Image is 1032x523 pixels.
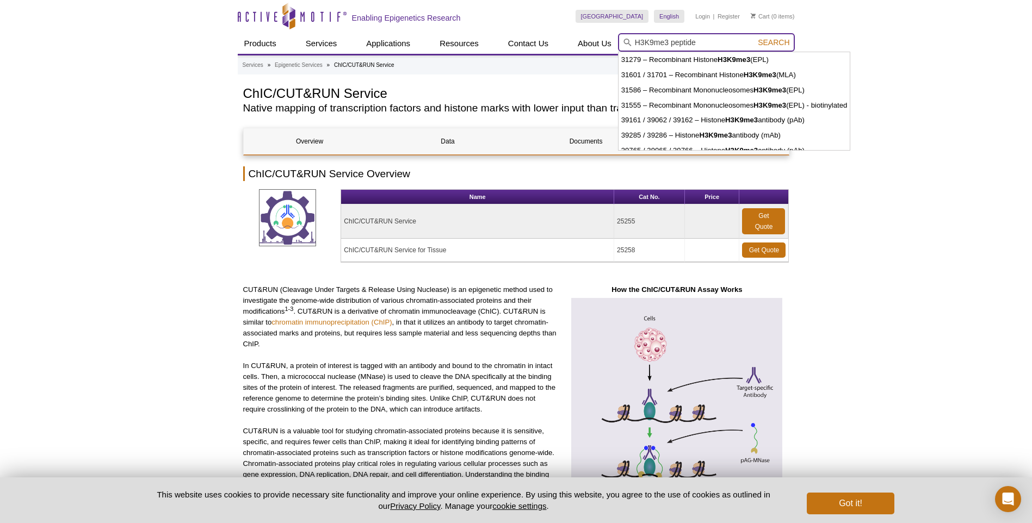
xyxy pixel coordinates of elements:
th: Name [341,190,614,204]
a: About Us [571,33,618,54]
a: Contact Us [502,33,555,54]
li: (0 items) [751,10,795,23]
a: [GEOGRAPHIC_DATA] [576,10,649,23]
h2: Enabling Epigenetics Research [352,13,461,23]
h2: Native mapping of transcription factors and histone marks with lower input than traditional ChIP [243,103,738,113]
th: Cat No. [614,190,685,204]
p: CUT&RUN (Cleavage Under Targets & Release Using Nuclease) is an epigenetic method used to investi... [243,284,557,350]
a: Cart [751,13,770,20]
img: Your Cart [751,13,756,18]
a: Overview [244,128,376,154]
a: Epigenetic Services [275,60,323,70]
strong: H3K9me3 [744,71,776,79]
a: Login [695,13,710,20]
strong: H3K9me3 [718,55,750,64]
a: Services [299,33,344,54]
a: Resources [433,33,485,54]
button: Search [755,38,793,47]
th: Price [685,190,740,204]
h2: ChIC/CUT&RUN Service Overview [243,166,789,181]
a: Applications [360,33,417,54]
li: » [327,62,330,68]
a: chromatin immunoprecipitation (ChIP) [271,318,392,326]
li: 39765 / 39065 / 39766 – Histone antibody (pAb) [619,143,850,158]
a: Register [718,13,740,20]
li: 31586 – Recombinant Mononucleosomes (EPL) [619,83,850,98]
a: Get Quote [742,208,785,234]
li: » [268,62,271,68]
button: cookie settings [492,501,546,510]
h1: ChIC/CUT&RUN Service [243,84,738,101]
img: ChIC/CUT&RUN Service [259,189,316,246]
li: ChIC/CUT&RUN Service [334,62,394,68]
a: Documents [520,128,652,154]
td: ChIC/CUT&RUN Service [341,204,614,239]
strong: H3K9me3 [699,131,732,139]
strong: H3K9me3 [753,101,786,109]
a: Get Quote [742,242,786,258]
span: Search [758,38,789,47]
input: Keyword, Cat. No. [618,33,795,52]
a: Data [382,128,514,154]
p: In CUT&RUN, a protein of interest is tagged with an antibody and bound to the chromatin in intact... [243,360,557,415]
li: 31279 – Recombinant Histone (EPL) [619,52,850,67]
li: | [713,10,715,23]
strong: H3K9me3 [753,86,786,94]
a: English [654,10,684,23]
a: Services [243,60,263,70]
p: CUT&RUN is a valuable tool for studying chromatin-associated proteins because it is sensitive, sp... [243,426,557,491]
button: Got it! [807,493,894,514]
li: 31601 / 31701 – Recombinant Histone (MLA) [619,67,850,83]
li: 39161 / 39062 / 39162 – Histone antibody (pAb) [619,113,850,128]
strong: H3K9me3 [725,146,758,154]
td: 25258 [614,239,685,262]
td: 25255 [614,204,685,239]
strong: H3K9me3 [725,116,758,124]
sup: 1-3 [285,306,293,312]
div: Open Intercom Messenger [995,486,1021,512]
a: Privacy Policy [390,501,440,510]
li: 39285 / 39286 – Histone antibody (mAb) [619,128,850,143]
a: Products [238,33,283,54]
td: ChIC/CUT&RUN Service for Tissue [341,239,614,262]
strong: How the ChIC/CUT&RUN Assay Works [611,285,742,294]
li: 31555 – Recombinant Mononucleosomes (EPL) - biotinylated [619,98,850,113]
p: This website uses cookies to provide necessary site functionality and improve your online experie... [138,489,789,512]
